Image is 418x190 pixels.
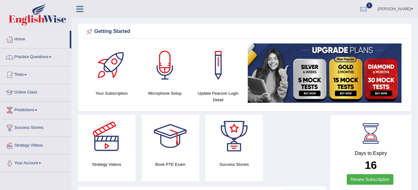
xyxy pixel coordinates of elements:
[0,137,71,152] a: Strategy Videos
[347,174,394,185] a: Renew Subscription
[142,161,199,168] h4: Book PTE Exam
[0,102,71,117] a: Predictions
[365,159,377,171] b: 16
[88,90,135,97] h4: Your Subscription
[195,90,242,103] h4: Update Pearson Login Detail
[0,84,71,99] a: Online Class
[0,66,71,82] a: Tests
[337,151,405,156] h4: Days to Expiry
[0,48,71,64] a: Practice Questions
[0,119,71,135] a: Success Stories
[85,27,405,36] div: Getting Started
[141,90,188,97] h4: Microphone Setup
[205,161,263,168] h4: Success Stories
[248,43,402,103] img: small5.jpg
[0,155,71,170] a: Your Account
[0,31,70,46] a: Home
[78,161,135,168] h4: Strategy Videos
[366,2,373,8] span: 0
